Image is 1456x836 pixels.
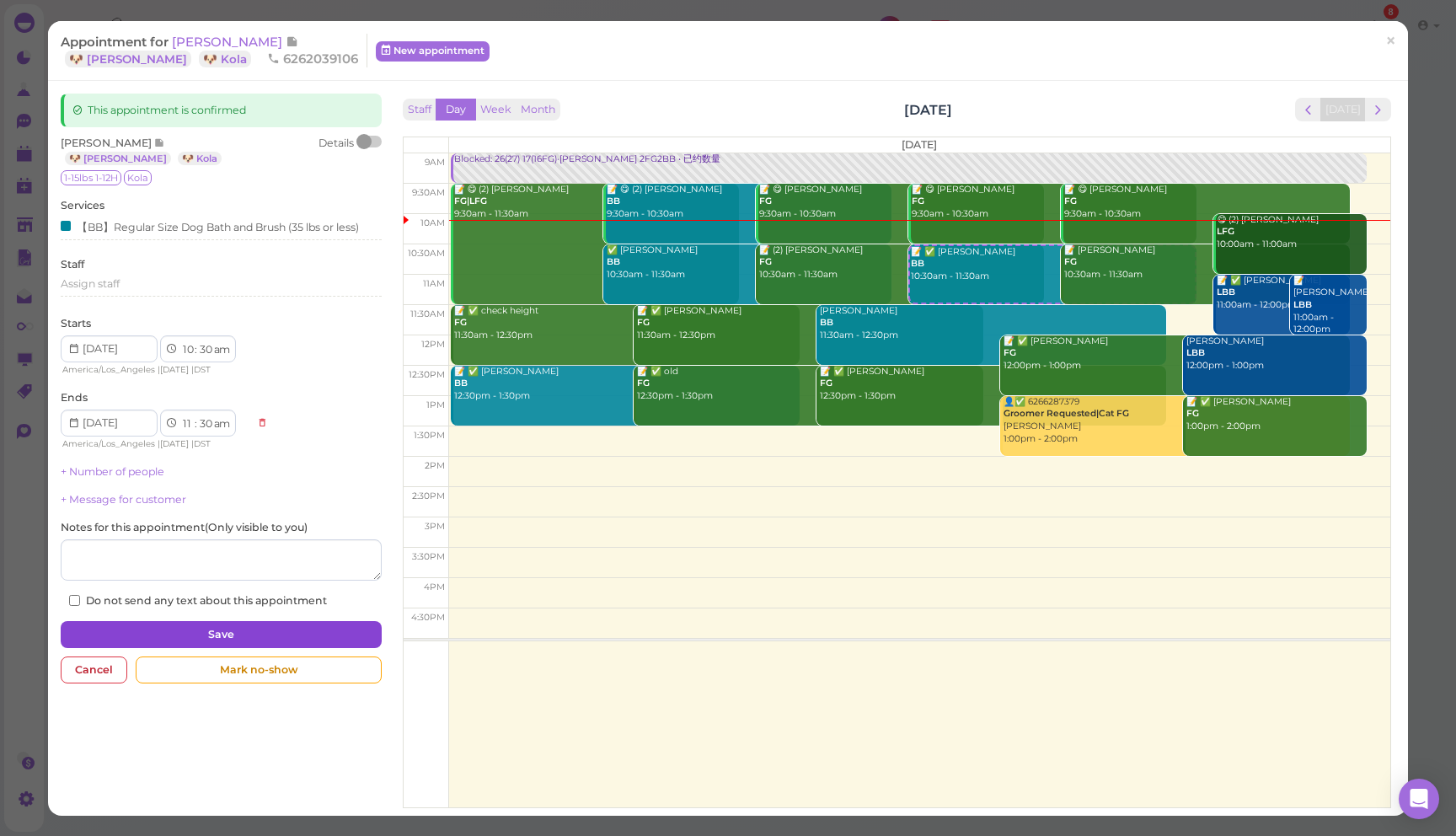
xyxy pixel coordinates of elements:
b: LBB [1293,299,1312,310]
a: 🐶 [PERSON_NAME] [65,51,191,67]
span: Note [154,137,165,149]
span: 3:30pm [412,551,445,562]
div: Appointment for [61,34,367,67]
span: DST [194,364,211,375]
span: 10:30am [408,248,445,259]
b: FG [637,317,650,328]
label: Starts [61,316,91,331]
div: 📝 ✅ [PERSON_NAME] 12:00pm - 1:00pm [1003,335,1350,372]
a: + Message for customer [61,493,186,506]
span: 1pm [426,399,445,410]
label: Ends [61,390,88,405]
span: [DATE] [902,138,937,151]
h2: [DATE] [904,100,952,120]
button: Save [61,621,382,648]
div: 📝 ✅ check height 11:30am - 12:30pm [453,305,800,342]
b: BB [911,258,924,269]
b: LBB [1186,347,1205,358]
span: 1:30pm [414,430,445,441]
b: FG [759,256,772,267]
div: ✅ [PERSON_NAME] 10:30am - 11:30am [606,244,891,281]
span: [DATE] [160,364,189,375]
label: Services [61,198,104,213]
b: FG [637,378,650,389]
div: Details [318,136,354,166]
b: BB [454,378,468,389]
div: 📝 (2) [PERSON_NAME] 10:30am - 11:30am [758,244,1044,281]
div: 📝 ✅ [PERSON_NAME] 10:30am - 11:30am [910,246,1195,283]
div: Open Intercom Messenger [1399,779,1439,819]
button: next [1365,98,1391,121]
button: prev [1295,98,1321,121]
span: 4:30pm [411,612,445,623]
b: FG [1064,256,1077,267]
span: 6262039106 [267,51,358,67]
span: 10am [420,217,445,228]
span: 9:30am [412,187,445,198]
div: 📝 😋 (2) [PERSON_NAME] 9:30am - 11:30am [453,184,739,221]
b: FG [1064,196,1077,206]
b: BB [607,196,620,206]
div: Cancel [61,656,127,683]
a: New appointment [376,41,490,62]
div: 📝 ✅ [PERSON_NAME] 11:30am - 12:30pm [636,305,983,342]
button: [DATE] [1320,98,1366,121]
span: 3pm [425,521,445,532]
span: 11am [423,278,445,289]
b: FG [820,378,832,389]
a: + Number of people [61,465,164,478]
b: FG|LFG [454,196,487,206]
a: × [1374,23,1405,62]
span: 4pm [424,581,445,592]
span: 9am [425,157,445,168]
label: Staff [61,257,84,272]
span: DST [194,438,211,449]
label: Do not send any text about this appointment [69,593,327,608]
span: 2:30pm [412,490,445,501]
span: [DATE] [160,438,189,449]
a: 🐶 [PERSON_NAME] [65,152,171,165]
button: Week [475,99,517,121]
label: Notes for this appointment ( Only visible to you ) [61,520,308,535]
b: FG [759,196,772,206]
div: | | [61,437,249,452]
b: LBB [1217,287,1235,297]
span: 2pm [425,460,445,471]
span: America/Los_Angeles [62,438,155,449]
b: FG [454,317,467,328]
div: | | [61,362,249,378]
div: 👤✅ 6266287379 [PERSON_NAME] 1:00pm - 2:00pm [1003,396,1350,446]
div: Mark no-show [136,656,382,683]
b: Groomer Requested|Cat FG [1004,408,1129,419]
span: [PERSON_NAME] [172,34,286,50]
div: This appointment is confirmed [61,94,382,127]
span: Kola [124,170,152,185]
span: × [1384,29,1395,53]
span: 11:30am [410,308,445,319]
div: 📝 ✅ [PERSON_NAME] 11:00am - 12:00pm [1216,275,1349,312]
button: Month [516,99,560,121]
b: FG [1004,347,1016,358]
div: [PERSON_NAME] 12:00pm - 1:00pm [1186,335,1366,372]
div: 📝 😋 [PERSON_NAME] 9:30am - 10:30am [758,184,1044,221]
div: 📝 😋 (2) [PERSON_NAME] 9:30am - 10:30am [606,184,891,221]
div: [PERSON_NAME] 11:30am - 12:30pm [819,305,1166,342]
b: FG [912,196,924,206]
div: Blocked: 26(27) 17(16FG)·[PERSON_NAME] 2FG2BB • 已约数量 [453,153,1367,166]
div: 📝 [PERSON_NAME] 11:00am - 12:00pm [1293,275,1367,336]
span: 1-15lbs 1-12H [61,170,121,185]
button: Staff [403,99,436,121]
span: Note [286,34,298,50]
span: [PERSON_NAME] [61,137,154,149]
input: Do not send any text about this appointment [69,595,80,606]
span: Assign staff [61,277,120,290]
b: FG [1186,408,1199,419]
b: BB [820,317,833,328]
span: 12pm [421,339,445,350]
div: 📝 ✅ [PERSON_NAME] 12:30pm - 1:30pm [453,366,800,403]
div: 📝 ✅ old 12:30pm - 1:30pm [636,366,983,403]
a: 🐶 Kola [199,51,251,67]
div: 📝 ✅ [PERSON_NAME] 1:00pm - 2:00pm [1186,396,1366,433]
span: America/Los_Angeles [62,364,155,375]
b: LFG [1217,226,1234,237]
